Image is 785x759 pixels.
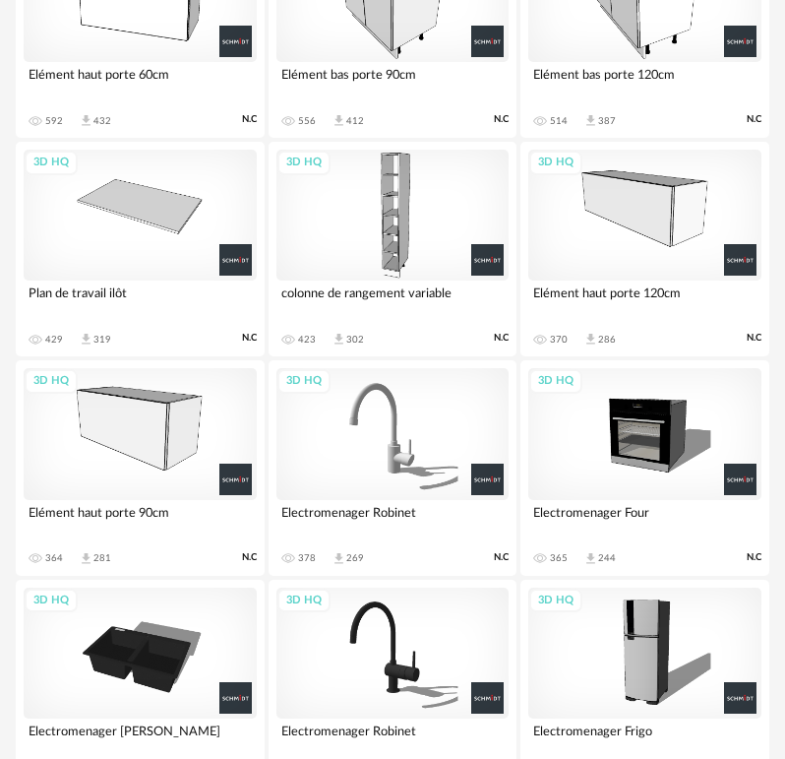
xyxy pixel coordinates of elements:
div: 281 [93,552,111,564]
span: N.C [494,551,509,564]
div: Electromenager Robinet [276,719,510,758]
div: 370 [550,334,568,346]
a: 3D HQ Plan de travail ilôt 429 Download icon 319 N.C [16,142,265,356]
div: Electromenager Four [528,500,761,539]
div: 365 [550,552,568,564]
div: 429 [45,334,63,346]
div: 3D HQ [529,151,582,175]
span: Download icon [583,113,598,128]
div: 3D HQ [529,369,582,394]
div: 302 [346,334,364,346]
span: Download icon [79,551,93,566]
a: 3D HQ Elément haut porte 120cm 370 Download icon 286 N.C [520,142,769,356]
div: colonne de rangement variable [276,281,510,320]
div: 269 [346,552,364,564]
div: 592 [45,115,63,127]
span: Download icon [79,113,93,128]
div: 387 [598,115,616,127]
div: 364 [45,552,63,564]
div: 3D HQ [277,151,331,175]
div: 423 [298,334,316,346]
div: Elément haut porte 90cm [24,500,257,539]
div: Elément bas porte 120cm [528,62,761,101]
div: 3D HQ [25,589,78,613]
div: 514 [550,115,568,127]
div: 3D HQ [277,369,331,394]
span: N.C [494,113,509,126]
div: 319 [93,334,111,346]
div: Elément haut porte 120cm [528,281,761,320]
span: N.C [242,551,257,564]
span: N.C [242,113,257,126]
span: Download icon [332,551,346,566]
span: N.C [747,551,761,564]
span: N.C [494,332,509,345]
div: Electromenager [PERSON_NAME] [24,719,257,758]
div: 412 [346,115,364,127]
a: 3D HQ Electromenager Robinet 378 Download icon 269 N.C [269,360,517,575]
div: Plan de travail ilôt [24,281,257,320]
span: Download icon [583,332,598,347]
span: N.C [747,113,761,126]
span: Download icon [583,551,598,566]
div: 556 [298,115,316,127]
div: Elément haut porte 60cm [24,62,257,101]
a: 3D HQ Elément haut porte 90cm 364 Download icon 281 N.C [16,360,265,575]
div: 432 [93,115,111,127]
span: Download icon [79,332,93,347]
a: 3D HQ colonne de rangement variable 423 Download icon 302 N.C [269,142,517,356]
div: 3D HQ [25,369,78,394]
div: 286 [598,334,616,346]
div: 378 [298,552,316,564]
span: N.C [242,332,257,345]
div: Electromenager Robinet [276,500,510,539]
div: 3D HQ [529,589,582,613]
div: Elément bas porte 90cm [276,62,510,101]
a: 3D HQ Electromenager Four 365 Download icon 244 N.C [520,360,769,575]
span: Download icon [332,332,346,347]
div: 3D HQ [25,151,78,175]
span: N.C [747,332,761,345]
div: 244 [598,552,616,564]
div: 3D HQ [277,589,331,613]
span: Download icon [332,113,346,128]
div: Electromenager Frigo [528,719,761,758]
